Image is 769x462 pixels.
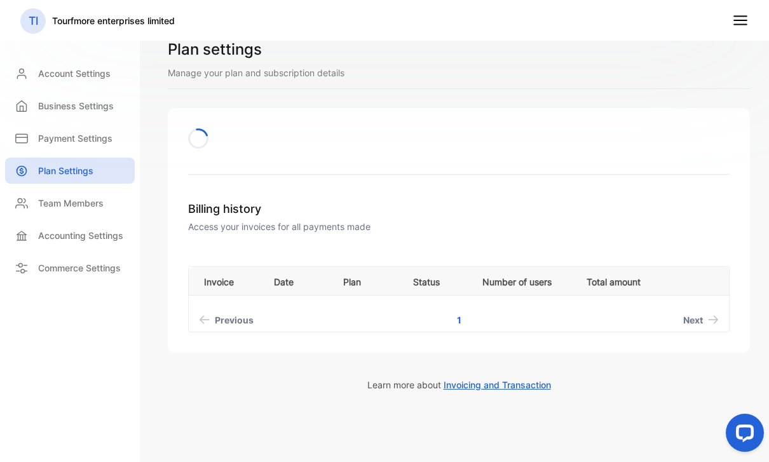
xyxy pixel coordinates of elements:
[168,38,750,61] h1: Plan settings
[38,164,93,177] p: Plan Settings
[189,308,729,332] ul: Pagination
[29,13,38,29] p: Tl
[215,313,254,327] span: Previous
[413,273,457,289] p: Status
[38,196,104,210] p: Team Members
[5,60,135,86] a: Account Settings
[38,261,121,275] p: Commerce Settings
[683,313,703,327] span: Next
[716,409,769,462] iframe: LiveChat chat widget
[678,308,724,332] a: Next page
[204,273,258,289] p: Invoice
[587,273,648,289] p: Total amount
[168,66,750,79] p: Manage your plan and subscription details
[5,190,135,216] a: Team Members
[38,67,111,80] p: Account Settings
[442,308,477,332] a: Page 1 is your current page
[5,255,135,281] a: Commerce Settings
[168,378,750,391] p: Learn more about
[194,308,259,332] a: Previous page
[343,273,387,289] p: Plan
[188,220,730,233] p: Access your invoices for all payments made
[5,93,135,119] a: Business Settings
[482,273,561,289] p: Number of users
[188,200,730,217] h1: Billing history
[444,379,551,390] span: Invoicing and Transaction
[5,158,135,184] a: Plan Settings
[274,273,318,289] p: Date
[5,125,135,151] a: Payment Settings
[52,14,175,27] p: Tourfmore enterprises limited
[38,99,114,112] p: Business Settings
[38,229,123,242] p: Accounting Settings
[5,222,135,248] a: Accounting Settings
[38,132,112,145] p: Payment Settings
